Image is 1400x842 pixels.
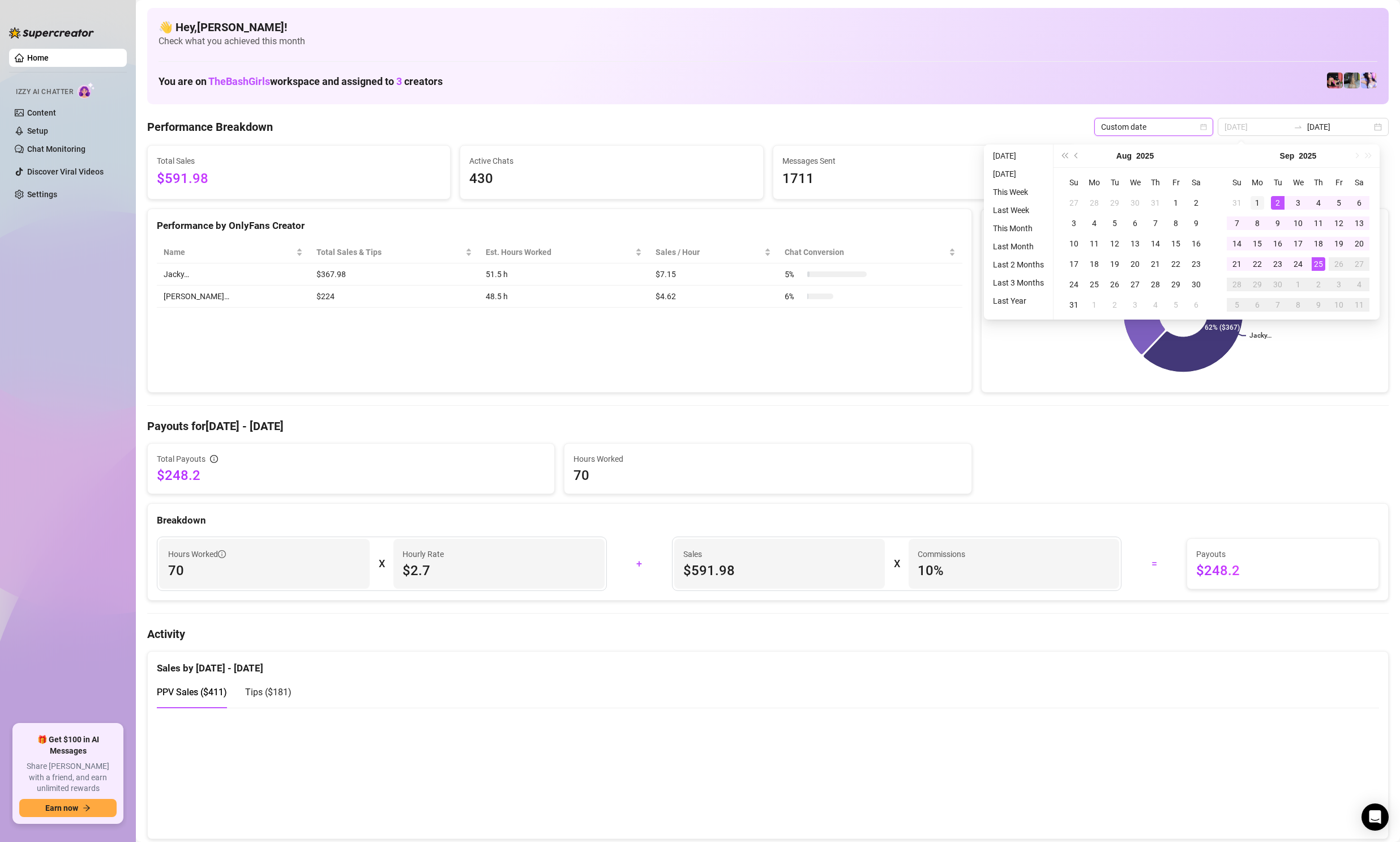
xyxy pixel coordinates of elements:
th: We [1125,172,1145,193]
li: This Week [988,185,1048,199]
td: 2025-09-14 [1227,233,1247,254]
span: Earn now [45,803,78,813]
th: Fr [1166,172,1186,193]
span: $591.98 [683,562,876,580]
div: 23 [1271,257,1285,271]
li: [DATE] [988,167,1048,181]
div: 4 [1149,298,1162,312]
td: 51.5 h [479,263,649,286]
div: 29 [1108,196,1121,210]
div: 7 [1230,216,1244,230]
span: Custom date [1101,118,1206,135]
span: 430 [469,168,753,190]
td: 2025-10-11 [1349,295,1369,315]
td: 2025-08-04 [1084,213,1104,233]
td: 2025-08-24 [1064,274,1084,295]
td: 2025-09-30 [1268,274,1288,295]
div: 25 [1088,278,1101,291]
td: 2025-08-21 [1145,254,1166,274]
td: 2025-07-30 [1125,193,1145,213]
div: 21 [1149,257,1162,271]
div: 4 [1352,278,1366,291]
div: 16 [1189,237,1203,250]
td: 2025-09-13 [1349,213,1369,233]
span: Total Sales [157,155,441,167]
div: 15 [1251,237,1264,250]
div: 6 [1251,298,1264,312]
div: 23 [1189,257,1203,271]
li: Last Year [988,294,1048,308]
span: Total Sales & Tips [316,246,463,258]
button: Earn nowarrow-right [19,799,117,817]
div: 25 [1312,257,1325,271]
div: 28 [1088,196,1101,210]
td: 48.5 h [479,286,649,308]
div: 14 [1149,237,1162,250]
th: Fr [1329,172,1349,193]
td: 2025-10-07 [1268,295,1288,315]
td: 2025-08-08 [1166,213,1186,233]
span: info-circle [210,455,218,463]
td: 2025-09-19 [1329,233,1349,254]
span: Check what you achieved this month [159,35,1377,48]
td: 2025-09-12 [1329,213,1349,233]
div: 19 [1108,257,1121,271]
td: 2025-08-26 [1104,274,1125,295]
div: 12 [1108,237,1121,250]
div: 7 [1149,216,1162,230]
td: 2025-08-12 [1104,233,1125,254]
h4: Performance Breakdown [147,119,273,135]
div: 8 [1251,216,1264,230]
div: = [1128,555,1180,573]
text: Jacky… [1249,332,1271,340]
div: 2 [1189,196,1203,210]
div: 6 [1352,196,1366,210]
td: 2025-09-01 [1084,295,1104,315]
button: Choose a year [1136,144,1154,167]
span: Messages Sent [782,155,1067,167]
td: 2025-09-06 [1349,193,1369,213]
div: 5 [1332,196,1346,210]
article: Commissions [918,548,965,560]
div: 1 [1291,278,1305,291]
td: 2025-09-04 [1145,295,1166,315]
td: 2025-09-27 [1349,254,1369,274]
div: 9 [1312,298,1325,312]
td: 2025-09-24 [1288,254,1308,274]
td: $367.98 [310,263,479,286]
td: 2025-09-25 [1308,254,1329,274]
div: X [894,555,900,573]
th: Sa [1349,172,1369,193]
th: Mo [1084,172,1104,193]
img: Brenda [1344,73,1360,88]
span: 🎁 Get $100 in AI Messages [19,734,117,756]
td: 2025-10-02 [1308,274,1329,295]
td: $7.15 [649,263,777,286]
td: 2025-10-05 [1227,295,1247,315]
td: 2025-10-01 [1288,274,1308,295]
td: 2025-08-30 [1186,274,1206,295]
td: 2025-09-23 [1268,254,1288,274]
span: Sales / Hour [656,246,761,258]
td: 2025-09-22 [1247,254,1268,274]
div: 6 [1189,298,1203,312]
div: 4 [1312,196,1325,210]
div: 20 [1352,237,1366,250]
div: 30 [1128,196,1142,210]
span: 70 [573,466,962,484]
td: 2025-08-25 [1084,274,1104,295]
td: 2025-09-18 [1308,233,1329,254]
th: Su [1227,172,1247,193]
td: 2025-09-08 [1247,213,1268,233]
div: 28 [1230,278,1244,291]
span: TheBashGirls [208,75,270,87]
div: 2 [1312,278,1325,291]
div: 24 [1067,278,1081,291]
div: 22 [1251,257,1264,271]
span: $248.2 [1196,562,1369,580]
td: 2025-09-03 [1288,193,1308,213]
td: 2025-09-15 [1247,233,1268,254]
td: 2025-09-03 [1125,295,1145,315]
div: 3 [1128,298,1142,312]
td: 2025-09-16 [1268,233,1288,254]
